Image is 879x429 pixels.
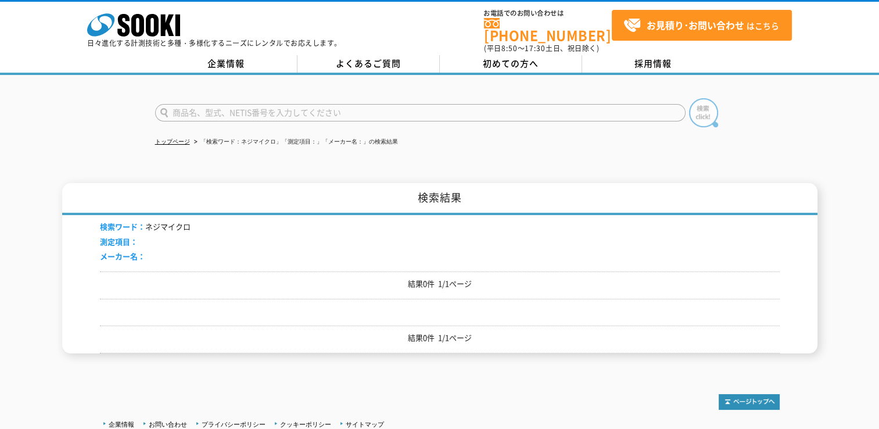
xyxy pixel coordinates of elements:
a: クッキーポリシー [280,421,331,428]
a: [PHONE_NUMBER] [484,18,612,42]
span: 8:50 [501,43,518,53]
span: メーカー名： [100,251,145,262]
a: 企業情報 [109,421,134,428]
span: お電話でのお問い合わせは [484,10,612,17]
p: 結果0件 1/1ページ [100,278,780,290]
input: 商品名、型式、NETIS番号を入力してください [155,104,686,121]
a: プライバシーポリシー [202,421,266,428]
a: お問い合わせ [149,421,187,428]
span: 測定項目： [100,236,138,247]
span: 初めての方へ [483,57,539,70]
a: 採用情報 [582,55,724,73]
li: 「検索ワード：ネジマイクロ」「測定項目：」「メーカー名：」の検索結果 [192,136,398,148]
img: トップページへ [719,394,780,410]
a: トップページ [155,138,190,145]
p: 日々進化する計測技術と多種・多様化するニーズにレンタルでお応えします。 [87,40,342,47]
span: (平日 ～ 土日、祝日除く) [484,43,599,53]
img: btn_search.png [689,98,718,127]
a: サイトマップ [346,421,384,428]
a: よくあるご質問 [297,55,440,73]
h1: 検索結果 [62,183,817,215]
p: 結果0件 1/1ページ [100,332,780,344]
a: お見積り･お問い合わせはこちら [612,10,792,41]
a: 企業情報 [155,55,297,73]
strong: お見積り･お問い合わせ [647,18,744,32]
a: 初めての方へ [440,55,582,73]
span: 検索ワード： [100,221,145,232]
li: ネジマイクロ [100,221,191,233]
span: 17:30 [525,43,546,53]
span: はこちら [623,17,779,34]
